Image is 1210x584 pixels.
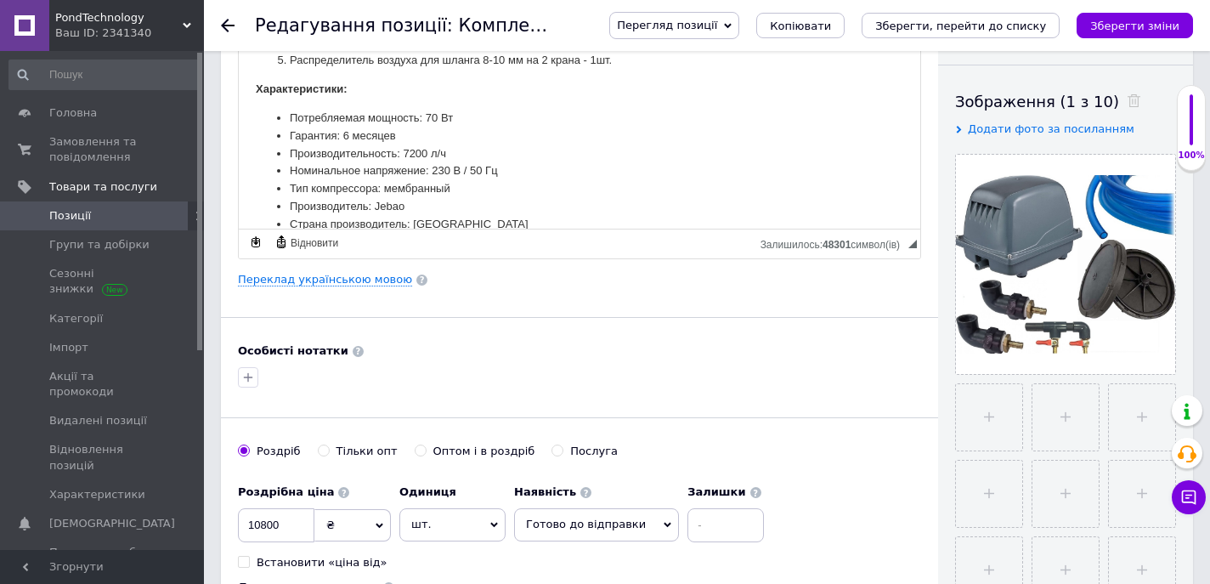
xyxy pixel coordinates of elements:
i: Зберегти, перейти до списку [875,20,1046,32]
iframe: Редактор, 10FB8D54-3156-431C-B153-A03B99BCBD2C [239,16,920,229]
b: Наявність [514,485,576,498]
div: Роздріб [257,444,301,459]
span: Характеристики [49,487,145,502]
span: Імпорт [49,340,88,355]
span: Відновлення позицій [49,442,157,473]
b: Роздрібна ціна [238,485,334,498]
span: шт. [399,508,506,541]
input: Пошук [8,60,201,90]
span: Категорії [49,311,103,326]
div: Встановити «ціна від» [257,555,387,570]
i: Зберегти зміни [1090,20,1179,32]
input: 0 [238,508,314,542]
span: Позиції [49,208,91,224]
button: Копіювати [756,13,845,38]
span: [DEMOGRAPHIC_DATA] [49,516,175,531]
div: Тільки опт [336,444,398,459]
div: 100% Якість заповнення [1177,85,1206,171]
span: 48301 [823,239,851,251]
div: 100% [1178,150,1205,162]
a: Зробити резервну копію зараз [246,233,265,252]
span: Сезонні знижки [49,266,157,297]
span: Видалені позиції [49,413,147,428]
button: Чат з покупцем [1172,480,1206,514]
span: Групи та добірки [49,237,150,252]
span: Копіювати [770,20,831,32]
span: Товари та послуги [49,179,157,195]
span: Додати фото за посиланням [968,122,1134,135]
span: Перегляд позиції [617,19,717,31]
span: PondTechnology [55,10,183,26]
span: Відновити [288,236,338,251]
div: Зображення (1 з 10) [955,91,1176,112]
div: Кiлькiсть символiв [760,235,908,251]
a: Відновити [272,233,341,252]
div: Повернутися назад [221,19,235,32]
li: Страна производитель: [GEOGRAPHIC_DATA] [51,200,630,218]
b: Залишки [687,485,745,498]
button: Зберегти, перейти до списку [862,13,1060,38]
span: Замовлення та повідомлення [49,134,157,165]
span: Потягніть для зміни розмірів [908,240,917,248]
button: Зберегти зміни [1077,13,1193,38]
b: Особисті нотатки [238,344,348,357]
a: Переклад українською мовою [238,273,412,286]
b: Одиниця [399,485,456,498]
div: Ваш ID: 2341340 [55,26,204,41]
div: Оптом і в роздріб [433,444,535,459]
span: ₴ [326,519,335,531]
div: Послуга [570,444,618,459]
span: Показники роботи компанії [49,545,157,575]
span: Головна [49,105,97,121]
span: Готово до відправки [526,518,646,530]
input: - [687,508,764,542]
span: Акції та промокоди [49,369,157,400]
